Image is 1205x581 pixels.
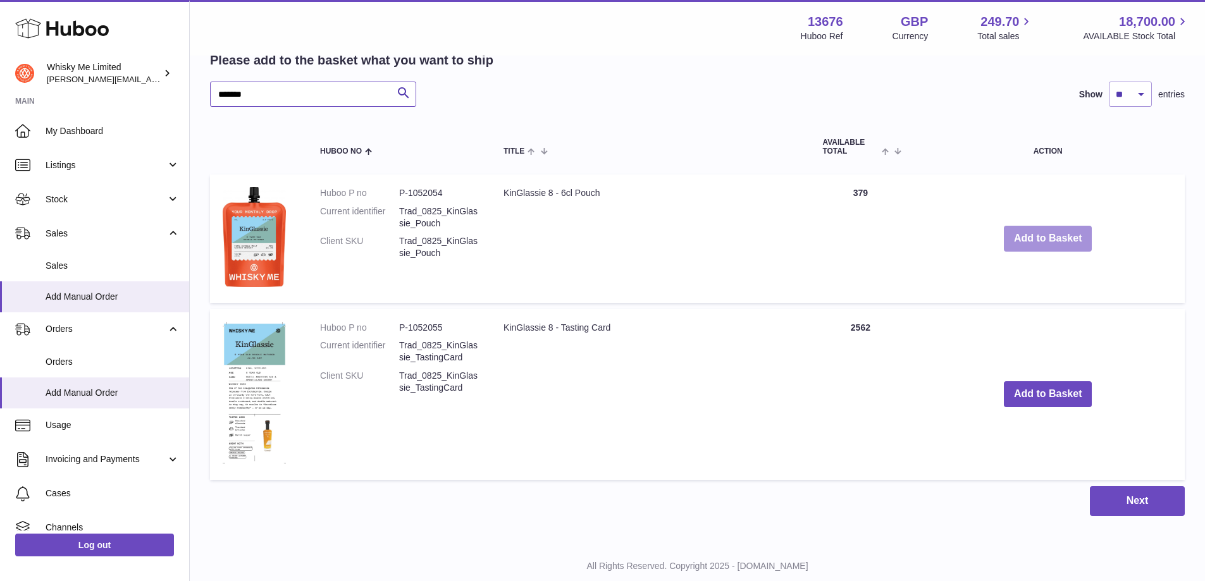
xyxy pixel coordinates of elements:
[399,339,478,364] dd: Trad_0825_KinGlassie_TastingCard
[320,339,399,364] dt: Current identifier
[399,322,478,334] dd: P-1052055
[47,74,254,84] span: [PERSON_NAME][EMAIL_ADDRESS][DOMAIN_NAME]
[320,370,399,394] dt: Client SKU
[200,560,1195,572] p: All Rights Reserved. Copyright 2025 - [DOMAIN_NAME]
[808,13,843,30] strong: 13676
[46,159,166,171] span: Listings
[801,30,843,42] div: Huboo Ref
[810,309,911,480] td: 2562
[46,193,166,205] span: Stock
[320,147,362,156] span: Huboo no
[399,370,478,394] dd: Trad_0825_KinGlassie_TastingCard
[1004,381,1092,407] button: Add to Basket
[977,13,1034,42] a: 249.70 Total sales
[1079,89,1103,101] label: Show
[46,387,180,399] span: Add Manual Order
[15,64,34,83] img: frances@whiskyshop.com
[1119,13,1175,30] span: 18,700.00
[1083,13,1190,42] a: 18,700.00 AVAILABLE Stock Total
[320,205,399,229] dt: Current identifier
[46,291,180,303] span: Add Manual Order
[223,187,286,287] img: KinGlassie 8 - 6cl Pouch
[46,323,166,335] span: Orders
[399,205,478,229] dd: Trad_0825_KinGlassie_Pouch
[504,147,524,156] span: Title
[1004,226,1092,252] button: Add to Basket
[901,13,928,30] strong: GBP
[46,419,180,431] span: Usage
[399,187,478,199] dd: P-1052054
[1158,89,1185,101] span: entries
[320,235,399,259] dt: Client SKU
[46,356,180,368] span: Orders
[46,228,166,240] span: Sales
[893,30,929,42] div: Currency
[46,260,180,272] span: Sales
[15,534,174,556] a: Log out
[491,174,810,303] td: KinGlassie 8 - 6cl Pouch
[46,453,166,465] span: Invoicing and Payments
[1090,486,1185,516] button: Next
[491,309,810,480] td: KinGlassie 8 - Tasting Card
[46,522,180,534] span: Channels
[46,125,180,137] span: My Dashboard
[210,52,493,69] h2: Please add to the basket what you want to ship
[399,235,478,259] dd: Trad_0825_KinGlassie_Pouch
[822,138,879,155] span: AVAILABLE Total
[810,174,911,303] td: 379
[980,13,1019,30] span: 249.70
[47,61,161,85] div: Whisky Me Limited
[320,322,399,334] dt: Huboo P no
[1083,30,1190,42] span: AVAILABLE Stock Total
[977,30,1034,42] span: Total sales
[911,126,1185,168] th: Action
[320,187,399,199] dt: Huboo P no
[223,322,286,465] img: KinGlassie 8 - Tasting Card
[46,487,180,499] span: Cases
